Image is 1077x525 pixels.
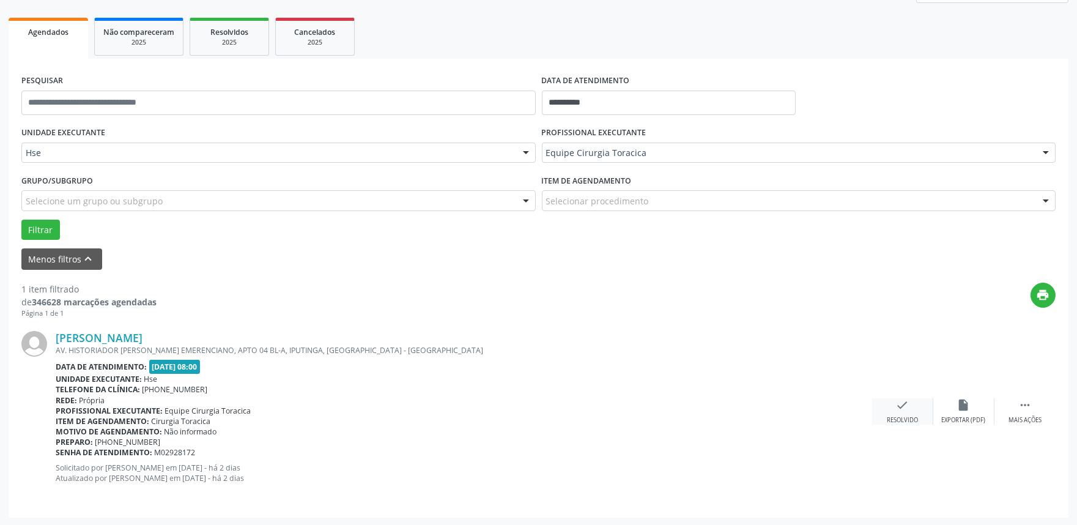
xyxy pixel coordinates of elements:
a: [PERSON_NAME] [56,331,142,344]
i: print [1037,288,1050,302]
label: Grupo/Subgrupo [21,171,93,190]
div: AV. HISTORIADOR [PERSON_NAME] EMERENCIANO, APTO 04 BL-A, IPUTINGA, [GEOGRAPHIC_DATA] - [GEOGRAPHI... [56,345,872,356]
p: Solicitado por [PERSON_NAME] em [DATE] - há 2 dias Atualizado por [PERSON_NAME] em [DATE] - há 2 ... [56,463,872,483]
span: Hse [144,374,158,384]
span: Equipe Cirurgia Toracica [546,147,1031,159]
i:  [1018,398,1032,412]
label: PESQUISAR [21,72,63,91]
b: Preparo: [56,437,93,447]
span: [PHONE_NUMBER] [95,437,161,447]
span: Não informado [165,426,217,437]
span: Própria [80,395,105,406]
b: Rede: [56,395,77,406]
label: PROFISSIONAL EXECUTANTE [542,124,646,143]
span: Selecionar procedimento [546,195,649,207]
label: UNIDADE EXECUTANTE [21,124,105,143]
span: Não compareceram [103,27,174,37]
b: Item de agendamento: [56,416,149,426]
button: Menos filtroskeyboard_arrow_up [21,248,102,270]
button: Filtrar [21,220,60,240]
div: 2025 [199,38,260,47]
div: Mais ações [1009,416,1042,425]
b: Unidade executante: [56,374,142,384]
span: Equipe Cirurgia Toracica [165,406,251,416]
label: DATA DE ATENDIMENTO [542,72,630,91]
b: Profissional executante: [56,406,163,416]
b: Data de atendimento: [56,362,147,372]
div: 2025 [284,38,346,47]
div: Exportar (PDF) [942,416,986,425]
div: 2025 [103,38,174,47]
div: 1 item filtrado [21,283,157,296]
span: Cirurgia Toracica [152,416,211,426]
i: insert_drive_file [957,398,971,412]
b: Senha de atendimento: [56,447,152,458]
img: img [21,331,47,357]
span: [PHONE_NUMBER] [142,384,208,395]
strong: 346628 marcações agendadas [32,296,157,308]
span: Agendados [28,27,68,37]
div: Resolvido [887,416,918,425]
div: Página 1 de 1 [21,308,157,319]
div: de [21,296,157,308]
label: Item de agendamento [542,171,632,190]
b: Telefone da clínica: [56,384,140,395]
span: Hse [26,147,511,159]
span: Resolvidos [210,27,248,37]
button: print [1031,283,1056,308]
span: Cancelados [295,27,336,37]
b: Motivo de agendamento: [56,426,162,437]
span: [DATE] 08:00 [149,360,201,374]
i: check [896,398,909,412]
i: keyboard_arrow_up [82,252,95,266]
span: M02928172 [155,447,196,458]
span: Selecione um grupo ou subgrupo [26,195,163,207]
